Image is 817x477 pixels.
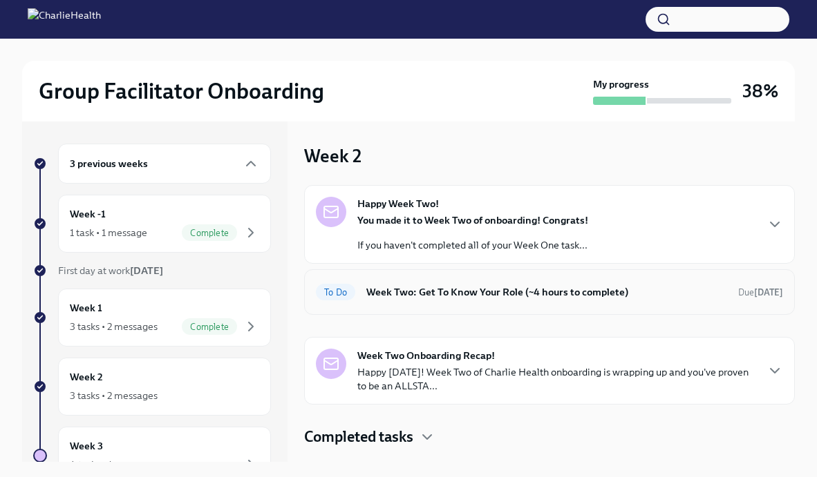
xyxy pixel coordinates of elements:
a: Week 23 tasks • 2 messages [33,358,271,416]
span: First day at work [58,264,163,277]
a: Week 13 tasks • 2 messagesComplete [33,289,271,347]
h6: 3 previous weeks [70,156,148,171]
span: September 16th, 2025 09:00 [738,286,783,299]
h6: Week 3 [70,438,103,454]
div: Completed tasks [304,427,795,447]
span: Due [738,287,783,298]
h6: Week 1 [70,300,102,315]
h3: 38% [742,79,778,104]
h3: Week 2 [304,144,361,168]
div: 3 tasks • 2 messages [70,320,158,333]
a: Week -11 task • 1 messageComplete [33,195,271,253]
strong: My progress [593,77,649,91]
h4: Completed tasks [304,427,413,447]
div: 4 tasks • 1 message [70,458,153,471]
span: Complete [182,228,237,238]
strong: You made it to Week Two of onboarding! Congrats! [357,214,588,226]
img: CharlieHealth [28,8,101,30]
p: If you haven't completed all of your Week One task... [357,238,588,252]
a: To DoWeek Two: Get To Know Your Role (~4 hours to complete)Due[DATE] [316,281,783,303]
strong: Week Two Onboarding Recap! [357,349,495,362]
h2: Group Facilitator Onboarding [39,77,324,105]
strong: [DATE] [754,287,783,298]
a: First day at work[DATE] [33,264,271,278]
h6: Week 2 [70,369,103,384]
p: Happy [DATE]! Week Two of Charlie Health onboarding is wrapping up and you've proven to be an ALL... [357,365,755,393]
div: 3 previous weeks [58,144,271,184]
div: 1 task • 1 message [70,226,147,240]
h6: Week Two: Get To Know Your Role (~4 hours to complete) [366,284,727,300]
h6: Week -1 [70,206,106,222]
strong: [DATE] [130,264,163,277]
strong: Happy Week Two! [357,197,439,211]
div: 3 tasks • 2 messages [70,389,158,402]
span: To Do [316,287,355,298]
span: Complete [182,322,237,332]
